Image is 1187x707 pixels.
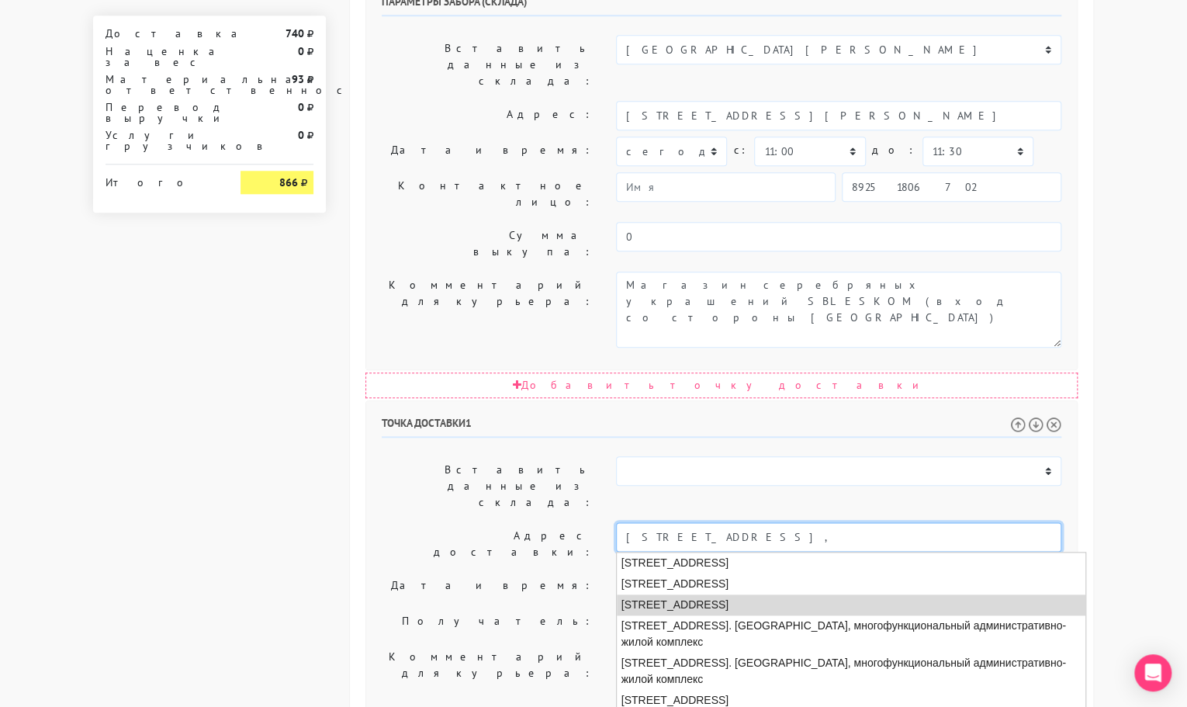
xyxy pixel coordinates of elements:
label: Получатель: [370,608,604,637]
label: Адрес доставки: [370,522,604,566]
strong: 0 [298,44,304,58]
li: [STREET_ADDRESS] [617,553,1085,574]
div: Перевод выручки [94,102,229,123]
li: [STREET_ADDRESS]. [GEOGRAPHIC_DATA], многофункциональный административно-жилой комплекс [617,615,1085,653]
strong: 93 [292,72,304,86]
div: Наценка за вес [94,46,229,68]
div: Open Intercom Messenger [1134,654,1171,691]
div: Итого [106,171,217,188]
label: c: [733,137,748,164]
label: Дата и время: [370,137,604,166]
div: Добавить точку доставки [365,373,1078,398]
input: Имя [616,172,836,202]
div: Услуги грузчиков [94,130,229,151]
strong: 866 [279,175,298,189]
label: Адрес: [370,101,604,130]
div: Доставка [94,28,229,39]
span: 1 [465,416,472,430]
div: Материальная ответственность [94,74,229,95]
label: Комментарий для курьера: [370,272,604,348]
label: до: [872,137,916,164]
li: [STREET_ADDRESS] [617,574,1085,594]
label: Сумма выкупа: [370,222,604,265]
input: Телефон [842,172,1061,202]
label: Контактное лицо: [370,172,604,216]
li: [STREET_ADDRESS]. [GEOGRAPHIC_DATA], многофункциональный административно-жилой комплекс [617,653,1085,690]
strong: 0 [298,128,304,142]
label: Вставить данные из склада: [370,456,604,516]
strong: 740 [286,26,304,40]
li: [STREET_ADDRESS] [617,594,1085,615]
label: Дата и время: [370,572,604,601]
h6: Точка доставки [382,417,1061,438]
label: Вставить данные из склада: [370,35,604,95]
strong: 0 [298,100,304,114]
